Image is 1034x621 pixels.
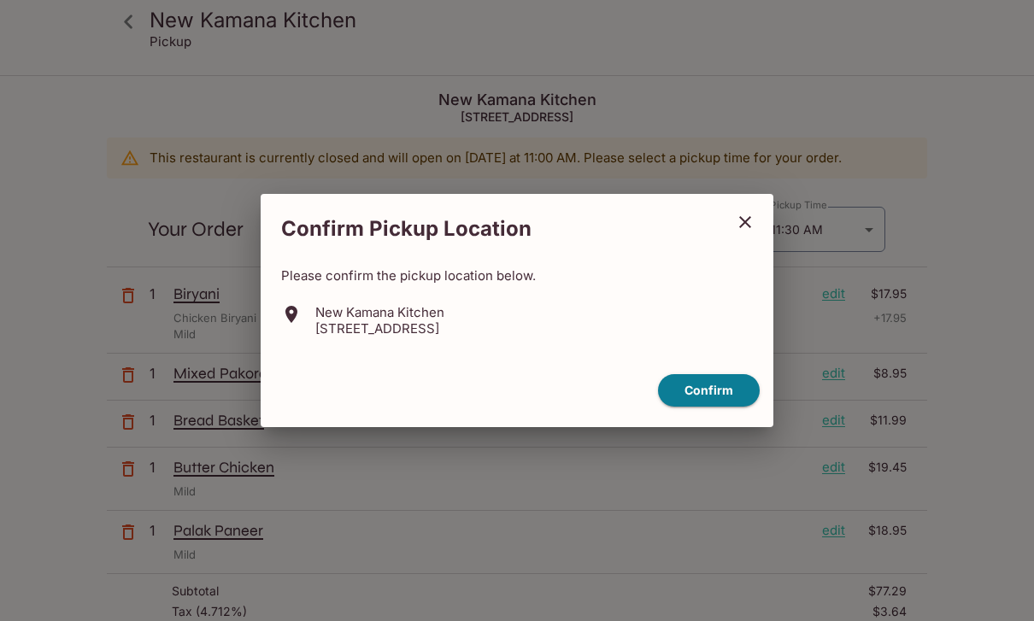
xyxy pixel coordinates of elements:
[724,201,767,243] button: close
[315,304,444,320] p: New Kamana Kitchen
[315,320,444,337] p: [STREET_ADDRESS]
[281,267,753,284] p: Please confirm the pickup location below.
[658,374,760,407] button: confirm
[261,208,724,250] h2: Confirm Pickup Location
